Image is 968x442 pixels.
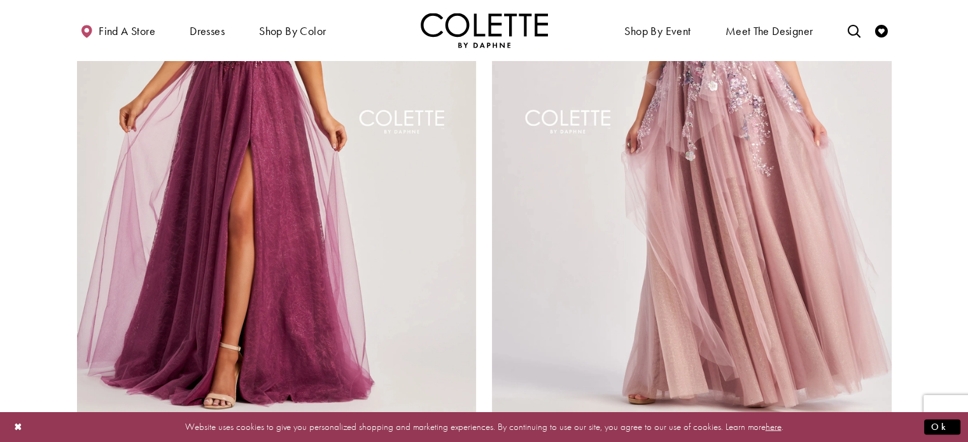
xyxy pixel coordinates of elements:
[872,13,891,48] a: Check Wishlist
[259,25,326,38] span: Shop by color
[844,13,863,48] a: Toggle search
[726,25,813,38] span: Meet the designer
[722,13,817,48] a: Meet the designer
[99,25,155,38] span: Find a store
[624,25,691,38] span: Shop By Event
[256,13,329,48] span: Shop by color
[766,420,782,433] a: here
[77,13,158,48] a: Find a store
[924,419,960,435] button: Submit Dialog
[186,13,228,48] span: Dresses
[421,13,548,48] img: Colette by Daphne
[8,416,29,438] button: Close Dialog
[421,13,548,48] a: Visit Home Page
[92,418,876,436] p: Website uses cookies to give you personalized shopping and marketing experiences. By continuing t...
[190,25,225,38] span: Dresses
[621,13,694,48] span: Shop By Event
